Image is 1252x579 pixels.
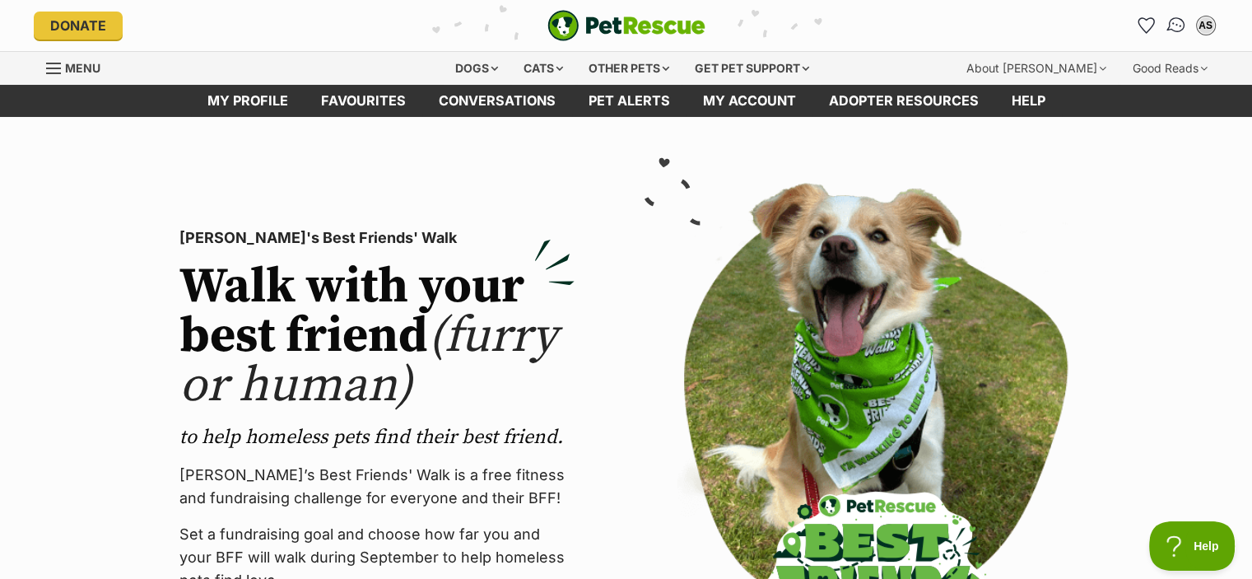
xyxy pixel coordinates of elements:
[812,85,995,117] a: Adopter resources
[1193,12,1219,39] button: My account
[179,263,575,411] h2: Walk with your best friend
[1133,12,1219,39] ul: Account quick links
[683,52,821,85] div: Get pet support
[444,52,510,85] div: Dogs
[1149,521,1236,571] iframe: Help Scout Beacon - Open
[1165,15,1187,36] img: chat-41dd97257d64d25036548639549fe6c8038ab92f7586957e7f3b1b290dea8141.svg
[547,10,705,41] a: PetRescue
[46,52,112,82] a: Menu
[179,226,575,250] p: [PERSON_NAME]'s Best Friends' Walk
[65,61,100,75] span: Menu
[1121,52,1219,85] div: Good Reads
[191,85,305,117] a: My profile
[572,85,687,117] a: Pet alerts
[34,12,123,40] a: Donate
[179,306,557,417] span: (furry or human)
[687,85,812,117] a: My account
[512,52,575,85] div: Cats
[1133,12,1160,39] a: Favourites
[179,464,575,510] p: [PERSON_NAME]’s Best Friends' Walk is a free fitness and fundraising challenge for everyone and t...
[995,85,1062,117] a: Help
[577,52,681,85] div: Other pets
[955,52,1118,85] div: About [PERSON_NAME]
[1198,17,1214,34] div: AS
[179,424,575,451] p: to help homeless pets find their best friend.
[422,85,572,117] a: conversations
[547,10,705,41] img: logo-e224e6f780fb5917bec1dbf3a21bbac754714ae5b6737aabdf751b685950b380.svg
[1159,8,1193,42] a: Conversations
[305,85,422,117] a: Favourites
